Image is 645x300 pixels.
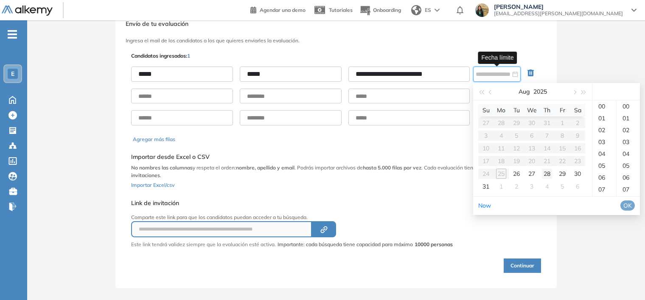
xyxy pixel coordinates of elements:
[524,167,539,180] td: 2025-08-27
[570,180,585,193] td: 2025-09-06
[236,164,294,171] b: nombre, apellido y email
[363,164,421,171] b: hasta 5.000 filas por vez
[557,181,567,192] div: 5
[539,104,555,117] th: Th
[278,241,453,248] span: Importante: cada búsqueda tiene capacidad para máximo
[373,7,401,13] span: Onboarding
[131,179,174,189] button: Importar Excel/csv
[519,83,530,100] button: Aug
[592,195,616,207] div: 08
[533,83,547,100] button: 2025
[478,202,491,209] a: Now
[133,136,175,143] button: Agregar más filas
[478,104,494,117] th: Su
[592,112,616,124] div: 01
[557,169,567,179] div: 29
[131,153,541,161] h5: Importar desde Excel o CSV
[126,20,547,28] h3: Envío de tu evaluación
[617,136,640,148] div: 03
[539,167,555,180] td: 2025-08-28
[131,164,193,171] b: No nombres las columnas
[592,160,616,172] div: 05
[592,183,616,195] div: 07
[494,104,509,117] th: Mo
[511,169,522,179] div: 26
[260,7,306,13] span: Agendar una demo
[411,5,421,15] img: world
[592,148,616,160] div: 04
[496,181,506,192] div: 1
[620,200,635,211] button: OK
[131,214,453,221] p: Comparte este link para que los candidatos puedan acceder a tu búsqueda.
[494,3,623,10] span: [PERSON_NAME]
[592,100,616,112] div: 00
[617,183,640,195] div: 07
[603,259,645,300] iframe: Chat Widget
[617,124,640,136] div: 02
[131,182,174,188] span: Importar Excel/csv
[539,180,555,193] td: 2025-09-04
[617,172,640,183] div: 06
[617,160,640,172] div: 05
[617,148,640,160] div: 04
[131,200,453,207] h5: Link de invitación
[555,104,570,117] th: Fr
[572,181,583,192] div: 6
[494,180,509,193] td: 2025-09-01
[592,124,616,136] div: 02
[524,104,539,117] th: We
[187,53,190,59] span: 1
[555,167,570,180] td: 2025-08-29
[131,164,541,179] p: y respeta el orden: . Podrás importar archivos de . Cada evaluación tiene un .
[504,258,541,273] button: Continuar
[494,10,623,17] span: [EMAIL_ADDRESS][PERSON_NAME][DOMAIN_NAME]
[570,104,585,117] th: Sa
[359,1,401,19] button: Onboarding
[555,180,570,193] td: 2025-09-05
[511,181,522,192] div: 2
[481,181,491,192] div: 31
[11,70,14,77] span: E
[617,112,640,124] div: 01
[425,6,431,14] span: ES
[2,6,53,16] img: Logo
[592,172,616,183] div: 06
[435,8,440,12] img: arrow
[542,181,552,192] div: 4
[527,169,537,179] div: 27
[592,136,616,148] div: 03
[131,52,190,60] p: Candidatos ingresados:
[131,241,276,248] p: Este link tendrá validez siempre que la evaluación esté activa.
[8,33,17,35] i: -
[415,241,453,247] strong: 10000 personas
[250,4,306,14] a: Agendar una demo
[509,180,524,193] td: 2025-09-02
[478,180,494,193] td: 2025-08-31
[570,167,585,180] td: 2025-08-30
[478,51,517,64] div: Fecha límite
[509,104,524,117] th: Tu
[617,100,640,112] div: 00
[572,169,583,179] div: 30
[527,181,537,192] div: 3
[617,195,640,207] div: 08
[131,164,522,178] b: límite de 10.000 invitaciones
[329,7,353,13] span: Tutoriales
[524,180,539,193] td: 2025-09-03
[509,167,524,180] td: 2025-08-26
[542,169,552,179] div: 28
[126,38,547,44] h3: Ingresa el mail de los candidatos a los que quieres enviarles la evaluación.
